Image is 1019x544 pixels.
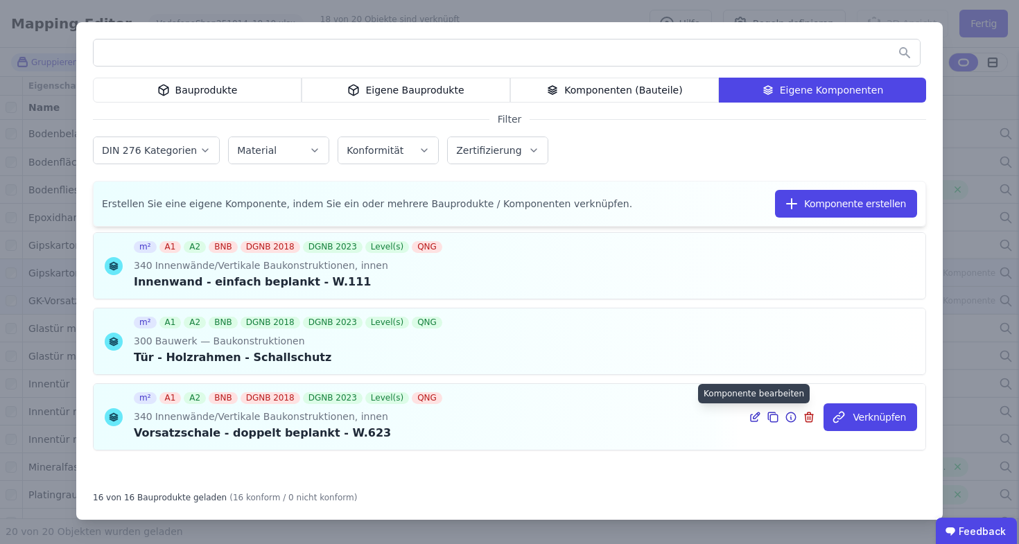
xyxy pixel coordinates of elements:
div: A2 [184,317,206,328]
div: Level(s) [365,241,409,253]
label: Zertifizierung [456,145,524,156]
div: A1 [159,317,182,328]
span: 340 [134,258,153,272]
div: QNG [412,392,442,404]
button: DIN 276 Kategorien [94,137,219,164]
span: 340 [134,410,153,423]
div: DGNB 2023 [303,317,363,328]
div: Level(s) [365,392,409,404]
div: (16 konform / 0 nicht konform) [229,486,357,503]
div: QNG [412,317,442,328]
button: Komponente erstellen [775,190,917,218]
div: DGNB 2018 [241,241,300,253]
div: m² [134,317,157,328]
div: Komponenten (Bauteile) [510,78,719,103]
div: Tür - Holzrahmen - Schallschutz [134,349,445,366]
div: Bauprodukte [93,78,302,103]
label: Konformität [347,145,406,156]
div: 16 von 16 Bauprodukte geladen [93,486,227,503]
span: Erstellen Sie eine eigene Komponente, indem Sie ein oder mehrere Bauprodukte / Komponenten verknü... [102,197,632,211]
div: Innenwand - einfach beplankt - W.111 [134,274,445,290]
div: Eigene Komponenten [719,78,926,103]
div: A1 [159,241,182,253]
div: QNG [412,241,442,253]
button: Material [229,137,329,164]
span: Innenwände/Vertikale Baukonstruktionen, innen [153,258,388,272]
div: DGNB 2018 [241,317,300,328]
button: Konformität [338,137,438,164]
div: Vorsatzschale - doppelt beplankt - W.623 [134,425,445,441]
div: m² [134,241,157,253]
button: Verknüpfen [824,403,917,431]
label: Material [237,145,279,156]
div: Level(s) [365,317,409,328]
div: BNB [209,392,237,404]
span: Filter [489,112,530,126]
span: Innenwände/Vertikale Baukonstruktionen, innen [153,410,388,423]
div: Eigene Bauprodukte [302,78,510,103]
span: 300 [134,334,153,348]
button: Zertifizierung [448,137,548,164]
div: m² [134,392,157,404]
div: BNB [209,317,237,328]
div: A2 [184,392,206,404]
label: DIN 276 Kategorien [102,145,200,156]
span: Bauwerk — Baukonstruktionen [153,334,305,348]
div: DGNB 2018 [241,392,300,404]
div: BNB [209,241,237,253]
div: DGNB 2023 [303,241,363,253]
div: A1 [159,392,182,404]
div: DGNB 2023 [303,392,363,404]
div: A2 [184,241,206,253]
